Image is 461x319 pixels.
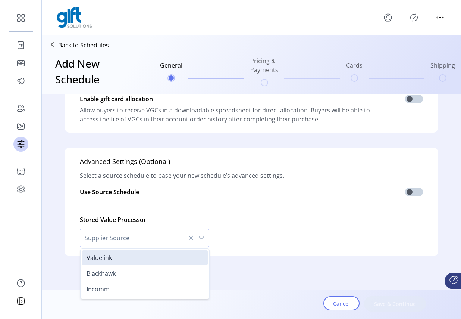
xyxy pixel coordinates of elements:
h5: Advanced Settings (Optional) [80,157,170,171]
button: Cancel [323,296,360,310]
span: Blackhawk [87,269,116,278]
ul: Option List [81,249,209,299]
li: Blackhawk [82,266,208,281]
div: dropdown trigger [194,229,209,247]
span: Select a source schedule to base your new schedule’s advanced settings. [80,171,284,180]
button: Publisher Panel [408,12,420,24]
img: logo [57,7,92,28]
span: Valuelink [87,254,112,262]
span: Allow buyers to receive VGCs in a downloadable spreadsheet for direct allocation. Buyers will be ... [80,106,378,124]
span: Incomm [87,285,110,293]
button: menu [434,12,446,24]
button: menu [382,12,394,24]
span: Use Source Schedule [80,188,139,196]
li: Incomm [82,282,208,297]
p: Back to Schedules [58,41,109,50]
h3: Add New Schedule [55,56,127,87]
span: Enable gift card allocation [80,95,153,103]
div: Stored Value Processor [80,215,146,224]
span: Supplier Source [80,229,194,247]
h6: General [160,61,182,74]
span: Cancel [333,300,350,307]
li: Valuelink [82,250,208,265]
